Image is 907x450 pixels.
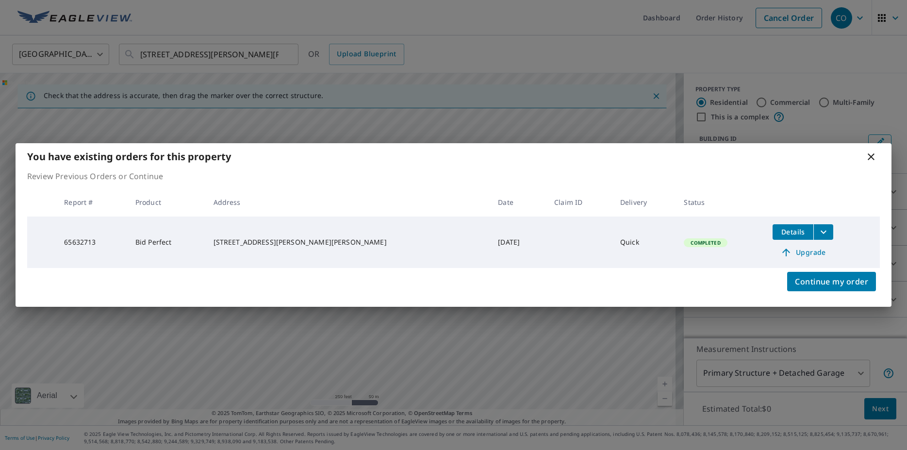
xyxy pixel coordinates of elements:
span: Upgrade [778,247,827,258]
button: Continue my order [787,272,876,291]
b: You have existing orders for this property [27,150,231,163]
th: Date [490,188,546,217]
span: Completed [685,239,726,246]
td: 65632713 [56,217,127,268]
button: detailsBtn-65632713 [773,224,813,240]
th: Delivery [612,188,676,217]
td: Quick [612,217,676,268]
th: Claim ID [546,188,612,217]
td: [DATE] [490,217,546,268]
th: Address [206,188,491,217]
th: Status [676,188,765,217]
td: Bid Perfect [128,217,206,268]
p: Review Previous Orders or Continue [27,170,880,182]
span: Details [778,227,808,236]
div: [STREET_ADDRESS][PERSON_NAME][PERSON_NAME] [214,237,483,247]
button: filesDropdownBtn-65632713 [813,224,833,240]
th: Report # [56,188,127,217]
a: Upgrade [773,245,833,260]
th: Product [128,188,206,217]
span: Continue my order [795,275,868,288]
